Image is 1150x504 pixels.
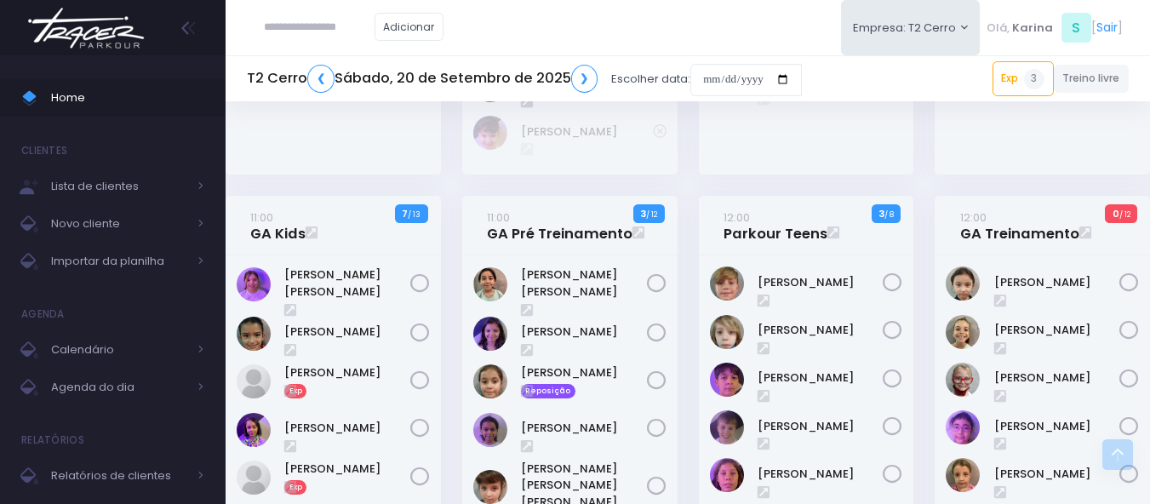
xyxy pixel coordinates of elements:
[237,413,271,447] img: MARIAH VITKOVSKY
[960,209,1079,243] a: 12:00GA Treinamento
[237,461,271,495] img: Marianna Viana Magalhães
[473,317,507,351] img: Laura meirelles de almeida
[521,420,647,437] a: [PERSON_NAME]
[710,315,744,349] img: Lucca Henning
[487,209,510,226] small: 11:00
[284,364,410,381] a: [PERSON_NAME]
[1012,20,1053,37] span: Karina
[724,209,750,226] small: 12:00
[21,297,65,331] h4: Agenda
[1024,69,1044,89] span: 3
[758,418,884,435] a: [PERSON_NAME]
[473,413,507,447] img: Luise de Goes Gabriel Ferraz
[521,364,647,381] a: [PERSON_NAME]
[994,418,1120,435] a: [PERSON_NAME]
[758,274,884,291] a: [PERSON_NAME]
[646,209,657,220] small: / 12
[1054,65,1130,93] a: Treino livre
[521,324,647,341] a: [PERSON_NAME]
[884,209,894,220] small: / 8
[473,364,507,398] img: Laís Tchalian Bortolo
[21,134,67,168] h4: Clientes
[1061,13,1091,43] span: S
[987,20,1010,37] span: Olá,
[51,376,187,398] span: Agenda do dia
[521,123,653,140] a: [PERSON_NAME]
[250,209,306,243] a: 11:00GA Kids
[402,207,408,220] strong: 7
[946,363,980,397] img: Beatriz de camargo herzog
[51,250,187,272] span: Importar da planilha
[247,65,598,93] h5: T2 Cerro Sábado, 20 de Setembro de 2025
[758,322,884,339] a: [PERSON_NAME]
[473,267,507,301] img: Emily Kimie ura batista
[758,466,884,483] a: [PERSON_NAME]
[571,65,598,93] a: ❯
[51,339,187,361] span: Calendário
[946,266,980,301] img: Alice de Oliveira Cardozo
[994,466,1120,483] a: [PERSON_NAME]
[1119,209,1130,220] small: / 12
[250,209,273,226] small: 11:00
[994,274,1120,291] a: [PERSON_NAME]
[284,420,410,437] a: [PERSON_NAME]
[487,209,632,243] a: 11:00GA Pré Treinamento
[51,213,187,235] span: Novo cliente
[724,209,827,243] a: 12:00Parkour Teens
[284,461,410,478] a: [PERSON_NAME]
[284,324,410,341] a: [PERSON_NAME]
[521,384,575,399] span: Reposição
[946,458,980,492] img: Giovanna Ribeiro Romano Intatilo
[51,465,187,487] span: Relatórios de clientes
[710,410,744,444] img: Thomas Luca Pearson de Faro
[237,317,271,351] img: Alice de Oliveira Santos
[640,207,646,220] strong: 3
[307,65,335,93] a: ❮
[710,363,744,397] img: Rafael Rodrigo Almeida da Cilva
[1113,207,1119,220] strong: 0
[247,60,802,99] div: Escolher data:
[237,364,271,398] img: Laura santos Casagrande
[1096,19,1118,37] a: Sair
[21,423,84,457] h4: Relatórios
[237,267,271,301] img: Alice Arruda Rochwerger
[960,209,987,226] small: 12:00
[521,266,647,300] a: [PERSON_NAME] [PERSON_NAME]
[473,470,507,504] img: Maria Fernanda Scuro Garcia
[710,266,744,301] img: Luc Kuckartz
[980,9,1129,47] div: [ ]
[51,175,187,198] span: Lista de clientes
[994,369,1120,387] a: [PERSON_NAME]
[946,410,980,444] img: Clara Dultra
[375,13,444,41] a: Adicionar
[994,322,1120,339] a: [PERSON_NAME]
[51,87,204,109] span: Home
[993,61,1054,95] a: Exp3
[473,116,507,150] img: Isabela Araújo Girotto
[408,209,421,220] small: / 13
[710,458,744,492] img: Tito Machado Jones
[284,266,410,300] a: [PERSON_NAME] [PERSON_NAME]
[946,315,980,349] img: Beatriz Gallardo
[758,369,884,387] a: [PERSON_NAME]
[878,207,884,220] strong: 3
